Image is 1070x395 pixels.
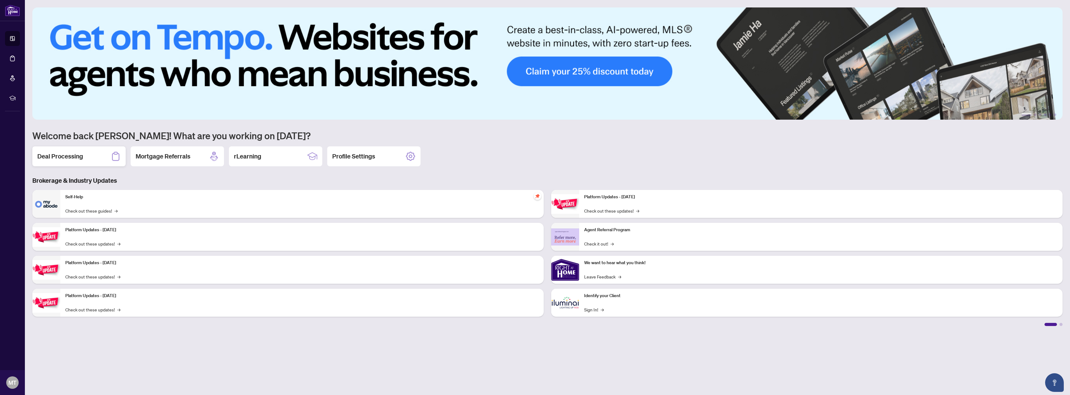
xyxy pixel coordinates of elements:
img: Platform Updates - July 21, 2025 [32,260,60,280]
h1: Welcome back [PERSON_NAME]! What are you working on [DATE]? [32,130,1063,141]
a: Check it out!→ [584,240,614,247]
span: pushpin [534,192,541,200]
img: We want to hear what you think! [551,256,579,284]
span: → [601,306,604,313]
p: Identify your Client [584,292,1058,299]
span: → [618,273,621,280]
span: → [117,273,120,280]
span: → [114,207,118,214]
a: Check out these updates!→ [65,273,120,280]
h2: Deal Processing [37,152,83,161]
button: 4 [1044,113,1046,116]
span: → [117,306,120,313]
img: Agent Referral Program [551,228,579,246]
h2: rLearning [234,152,261,161]
img: Platform Updates - June 23, 2025 [551,194,579,214]
button: 6 [1054,113,1056,116]
button: 3 [1039,113,1041,116]
p: Platform Updates - [DATE] [584,194,1058,200]
span: → [611,240,614,247]
img: Slide 0 [32,7,1063,120]
span: → [636,207,639,214]
p: Agent Referral Program [584,227,1058,233]
a: Check out these updates!→ [65,306,120,313]
img: Identify your Client [551,289,579,317]
p: Platform Updates - [DATE] [65,292,539,299]
img: logo [5,5,20,16]
a: Check out these guides!→ [65,207,118,214]
button: 1 [1021,113,1031,116]
span: MT [8,378,16,387]
img: Platform Updates - September 16, 2025 [32,227,60,247]
a: Leave Feedback→ [584,273,621,280]
a: Check out these updates!→ [65,240,120,247]
a: Check out these updates!→ [584,207,639,214]
h2: Mortgage Referrals [136,152,190,161]
img: Platform Updates - July 8, 2025 [32,293,60,313]
button: 5 [1049,113,1051,116]
button: Open asap [1045,373,1064,392]
p: We want to hear what you think! [584,260,1058,266]
p: Platform Updates - [DATE] [65,227,539,233]
p: Self-Help [65,194,539,200]
h3: Brokerage & Industry Updates [32,176,1063,185]
a: Sign In!→ [584,306,604,313]
p: Platform Updates - [DATE] [65,260,539,266]
h2: Profile Settings [332,152,375,161]
img: Self-Help [32,190,60,218]
span: → [117,240,120,247]
button: 2 [1034,113,1036,116]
